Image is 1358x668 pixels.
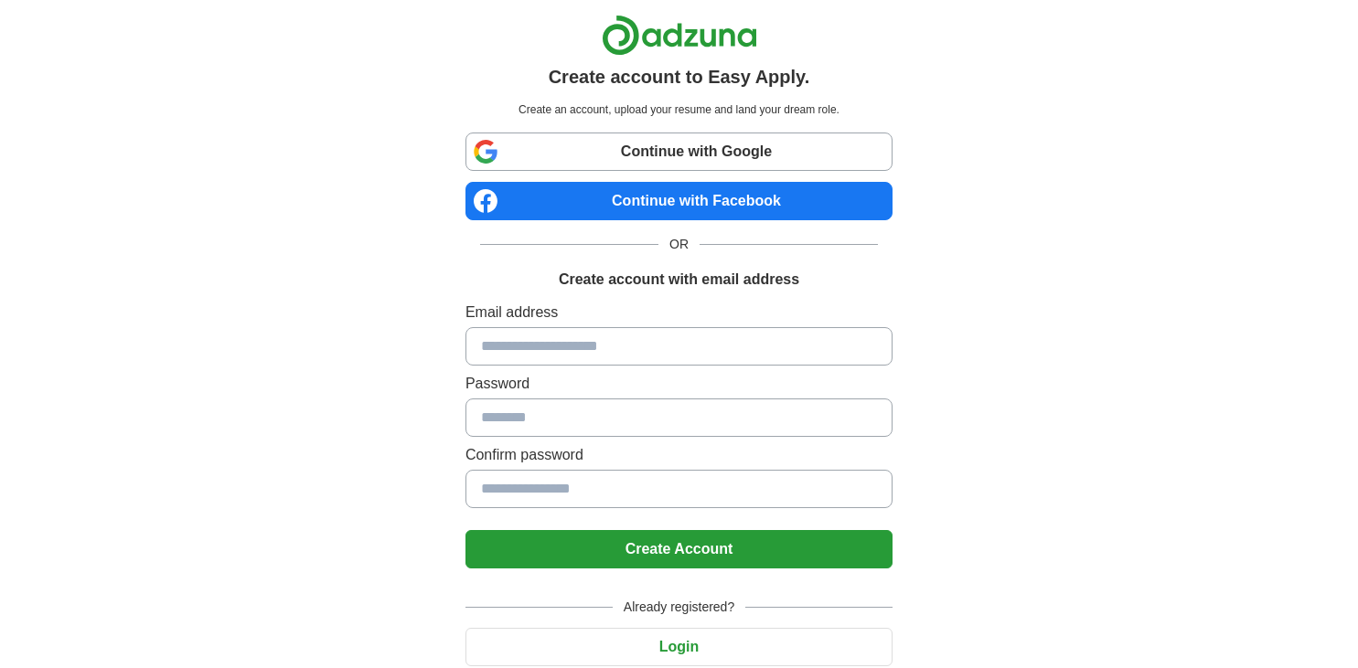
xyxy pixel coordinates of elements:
[465,302,893,323] label: Email address
[613,598,745,617] span: Already registered?
[465,628,893,666] button: Login
[465,182,893,220] a: Continue with Facebook
[465,639,893,654] a: Login
[549,63,810,90] h1: Create account to Easy Apply.
[465,133,893,171] a: Continue with Google
[469,101,889,118] p: Create an account, upload your resume and land your dream role.
[559,269,799,291] h1: Create account with email address
[465,444,893,466] label: Confirm password
[465,530,893,568] button: Create Account
[602,15,757,56] img: Adzuna logo
[465,373,893,395] label: Password
[658,235,700,254] span: OR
